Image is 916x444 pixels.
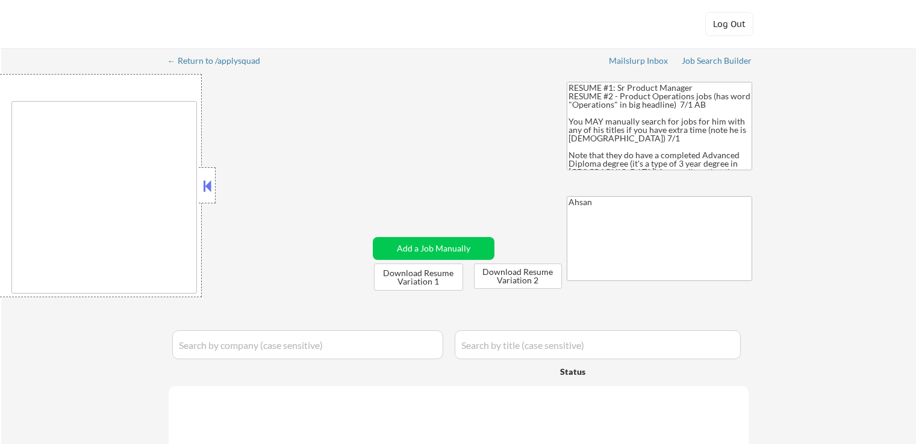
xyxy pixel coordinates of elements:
div: Job Search Builder [682,57,752,65]
a: Mailslurp Inbox [609,56,669,68]
button: Download Resume Variation 2 [474,264,562,289]
button: Download Resume Variation 1 [374,264,463,291]
div: ← Return to /applysquad [167,57,272,65]
button: Add a Job Manually [373,237,494,260]
a: ← Return to /applysquad [167,56,272,68]
button: Log Out [705,12,753,36]
div: Status [560,360,664,382]
input: Search by company (case sensitive) [172,330,443,359]
div: Mailslurp Inbox [609,57,669,65]
input: Search by title (case sensitive) [455,330,741,359]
